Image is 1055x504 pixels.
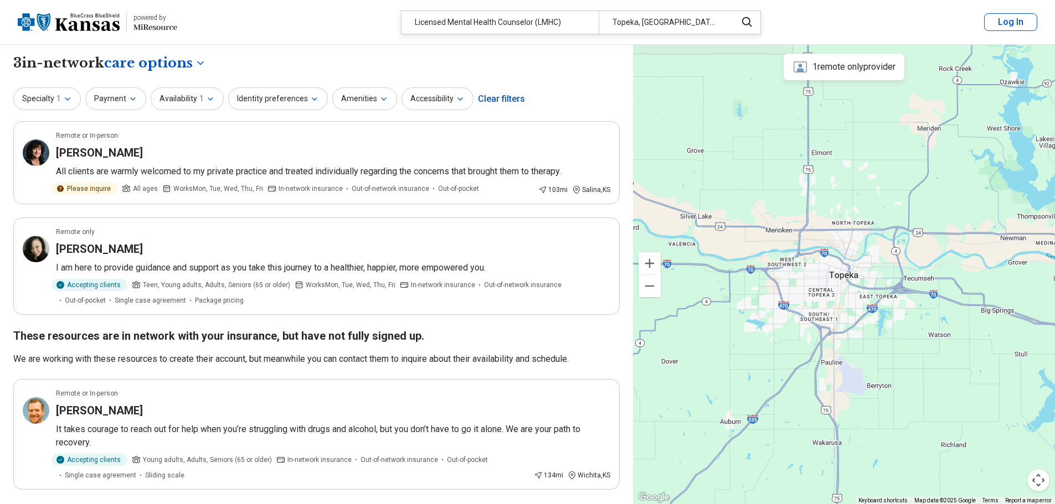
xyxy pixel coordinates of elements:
p: We are working with these resources to create their account, but meanwhile you can contact them t... [13,352,620,366]
div: Please inquire [52,183,117,195]
p: I am here to provide guidance and support as you take this journey to a healthier, happier, more ... [56,261,610,274]
span: care options [104,54,193,72]
button: Map camera controls [1027,469,1049,491]
span: Out-of-network insurance [352,184,429,194]
button: Amenities [332,87,397,110]
p: Remote or In-person [56,131,118,141]
a: Report a map error [1005,497,1052,503]
button: Availability1 [151,87,224,110]
span: In-network insurance [279,184,343,194]
div: Licensed Mental Health Counselor (LMHC) [402,11,599,34]
div: powered by [133,13,177,23]
span: Out-of-pocket [438,184,479,194]
span: Map data ©2025 Google [914,497,976,503]
img: Blue Cross Blue Shield Kansas [18,9,120,35]
div: Wichita , KS [568,470,610,480]
a: Blue Cross Blue Shield Kansaspowered by [18,9,177,35]
div: Clear filters [478,86,525,112]
button: Accessibility [402,87,474,110]
span: Out-of-pocket [447,455,488,465]
span: Out-of-network insurance [484,280,562,290]
h2: These resources are in network with your insurance, but have not fully signed up. [13,328,620,344]
span: Young adults, Adults, Seniors (65 or older) [143,455,272,465]
div: 1 remote only provider [784,54,904,80]
span: Works Mon, Tue, Wed, Thu, Fri [306,280,395,290]
span: 1 [199,93,204,105]
p: Remote or In-person [56,388,118,398]
p: It takes courage to reach out for help when you’re struggling with drugs and alcohol, but you don... [56,423,610,449]
div: Accepting clients [52,454,127,466]
div: 134 mi [534,470,563,480]
span: Out-of-network insurance [361,455,438,465]
h3: [PERSON_NAME] [56,403,143,418]
div: Topeka, [GEOGRAPHIC_DATA] [599,11,730,34]
span: In-network insurance [411,280,475,290]
span: Single case agreement [65,470,136,480]
h3: [PERSON_NAME] [56,145,143,160]
button: Care options [104,54,206,72]
div: 103 mi [538,185,568,195]
button: Zoom in [639,252,661,274]
div: Accepting clients [52,279,127,291]
span: Sliding scale [145,470,184,480]
span: In-network insurance [287,455,352,465]
button: Specialty1 [13,87,81,110]
span: Out-of-pocket [65,295,106,305]
h3: [PERSON_NAME] [56,241,143,257]
span: Teen, Young adults, Adults, Seniors (65 or older) [143,280,290,290]
button: Identity preferences [228,87,328,110]
button: Log In [984,13,1037,31]
p: All clients are warmly welcomed to my private practice and treated individually regarding the con... [56,165,610,178]
button: Payment [85,87,146,110]
span: All ages [133,184,158,194]
span: Package pricing [195,295,244,305]
p: Remote only [56,227,95,237]
span: Single case agreement [115,295,186,305]
div: Salina , KS [572,185,610,195]
span: Works Mon, Tue, Wed, Thu, Fri [173,184,263,194]
span: 1 [56,93,61,105]
button: Zoom out [639,275,661,297]
a: Terms [982,497,999,503]
h1: 3 in-network [13,54,206,72]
